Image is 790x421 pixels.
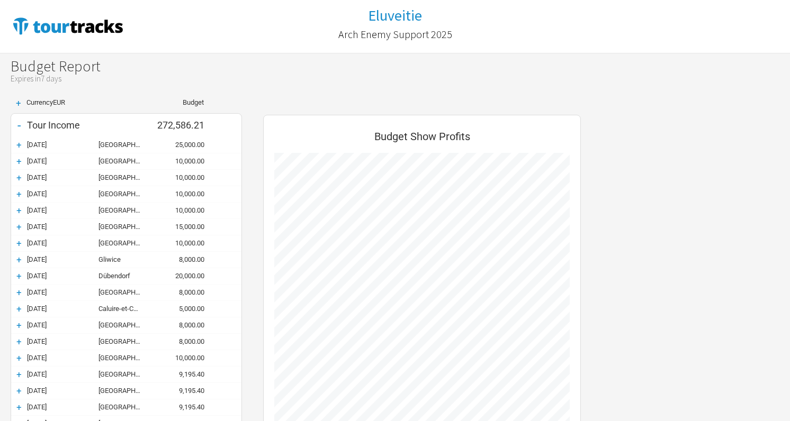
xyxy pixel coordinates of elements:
a: Arch Enemy Support 2025 [338,23,452,45]
div: 272,586.21 [151,120,215,131]
div: + [11,99,26,108]
div: 25,000.00 [151,141,215,149]
div: Stuttgart [98,141,151,149]
div: Budget Show Profits [274,126,570,153]
div: Madrid [98,321,151,329]
div: 01-Nov-25 [27,403,98,411]
div: Frankfurt am Main [98,157,151,165]
div: 8,000.00 [151,255,215,263]
div: Amsterdam [98,354,151,362]
img: TourTracks [11,15,125,36]
div: 14-Oct-25 [27,190,98,198]
h1: Eluveitie [368,6,422,25]
h1: Budget Report [11,58,790,83]
div: + [11,287,27,298]
div: 12-Oct-25 [27,173,98,181]
a: Eluveitie [368,7,422,24]
div: 18-Oct-25 [27,239,98,247]
h2: Arch Enemy Support 2025 [338,29,452,40]
div: + [11,402,27,413]
div: 17-Oct-25 [27,223,98,231]
div: + [11,369,27,380]
div: Prague [98,239,151,247]
div: 8,000.00 [151,288,215,296]
div: 15,000.00 [151,223,215,231]
div: + [11,156,27,167]
div: 9,195.40 [151,370,215,378]
div: 31-Oct-25 [27,387,98,395]
div: + [11,320,27,331]
div: Gliwice [98,255,151,263]
div: + [11,353,27,363]
div: Caluire-et-Cuire [98,305,151,313]
div: Munich [98,173,151,181]
div: Dübendorf [98,272,151,280]
div: + [11,222,27,232]
div: 22-Oct-25 [27,288,98,296]
div: 25-Oct-25 [27,321,98,329]
div: 10,000.00 [151,354,215,362]
div: 15-Oct-25 [27,206,98,214]
div: 8,000.00 [151,321,215,329]
div: Expires in 7 days [11,75,790,84]
div: Budapest [98,190,151,198]
div: 10-Oct-25 [27,141,98,149]
div: 10,000.00 [151,173,215,181]
div: 27-Oct-25 [27,337,98,345]
div: 10,000.00 [151,206,215,214]
div: 23-Oct-25 [27,305,98,313]
span: Currency EUR [26,98,65,106]
div: + [11,238,27,249]
div: 11-Oct-25 [27,157,98,165]
div: Wolverhampton [98,370,151,378]
div: + [11,189,27,199]
div: + [11,172,27,183]
div: Tour Income [27,120,151,131]
div: 28-Oct-25 [27,354,98,362]
div: + [11,254,27,265]
div: - [11,118,27,133]
div: 10,000.00 [151,239,215,247]
div: Milan [98,288,151,296]
div: Paris [98,337,151,345]
div: Manchester [98,387,151,395]
div: 30-Oct-25 [27,370,98,378]
div: 19-Oct-25 [27,255,98,263]
div: + [11,304,27,314]
div: 9,195.40 [151,387,215,395]
div: Berlin [98,223,151,231]
div: + [11,386,27,396]
div: 5,000.00 [151,305,215,313]
div: London [98,403,151,411]
div: + [11,271,27,281]
div: + [11,336,27,347]
div: Vienna [98,206,151,214]
div: 9,195.40 [151,403,215,411]
div: 10,000.00 [151,190,215,198]
div: 21-Oct-25 [27,272,98,280]
div: + [11,140,27,150]
div: 20,000.00 [151,272,215,280]
div: Budget [151,99,204,106]
div: 10,000.00 [151,157,215,165]
div: 8,000.00 [151,337,215,345]
div: + [11,205,27,216]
